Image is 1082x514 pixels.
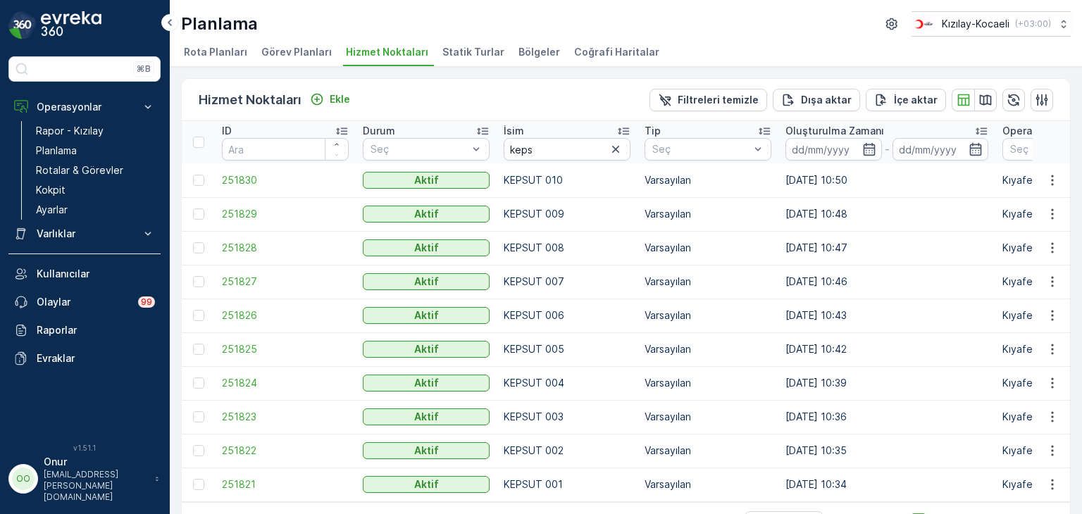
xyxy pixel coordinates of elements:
span: v 1.51.1 [8,444,161,452]
p: KEPSUT 003 [504,410,630,424]
p: KEPSUT 008 [504,241,630,255]
td: [DATE] 10:36 [778,400,995,434]
span: 251830 [222,173,349,187]
p: 99 [141,296,152,308]
p: Planlama [181,13,258,35]
button: Varlıklar [8,220,161,248]
p: Varsayılan [645,444,771,458]
div: Toggle Row Selected [193,276,204,287]
button: Aktif [363,476,490,493]
p: KEPSUT 006 [504,308,630,322]
button: Kızılay-Kocaeli(+03:00) [912,11,1071,37]
td: [DATE] 10:48 [778,197,995,231]
p: Olaylar [37,295,130,309]
span: Statik Turlar [442,45,504,59]
p: KEPSUT 007 [504,275,630,289]
button: Aktif [363,273,490,290]
input: Ara [504,138,630,161]
div: Toggle Row Selected [193,445,204,456]
button: Ekle [304,91,356,108]
button: Aktif [363,239,490,256]
p: Varlıklar [37,227,132,241]
td: [DATE] 10:47 [778,231,995,265]
span: 251825 [222,342,349,356]
p: Varsayılan [645,477,771,491]
p: Operasyonlar [37,100,132,114]
a: Ayarlar [30,200,161,220]
button: Aktif [363,442,490,459]
p: Rotalar & Görevler [36,163,123,177]
p: Aktif [414,444,439,458]
p: Seç [652,142,750,156]
a: 251823 [222,410,349,424]
div: Toggle Row Selected [193,377,204,389]
p: Varsayılan [645,308,771,322]
p: İsim [504,124,524,138]
button: Filtreleri temizle [649,89,767,111]
p: Kokpit [36,183,66,197]
p: Onur [44,455,148,469]
p: Seç [371,142,468,156]
p: ( +03:00 ) [1015,18,1051,30]
button: Operasyonlar [8,93,161,121]
a: 251828 [222,241,349,255]
p: Dışa aktar [801,93,852,107]
p: Aktif [414,241,439,255]
p: Varsayılan [645,410,771,424]
button: Aktif [363,341,490,358]
div: Toggle Row Selected [193,310,204,321]
p: Raporlar [37,323,155,337]
button: OOOnur[EMAIL_ADDRESS][PERSON_NAME][DOMAIN_NAME] [8,455,161,503]
p: Kullanıcılar [37,267,155,281]
td: [DATE] 10:35 [778,434,995,468]
p: [EMAIL_ADDRESS][PERSON_NAME][DOMAIN_NAME] [44,469,148,503]
span: Rota Planları [184,45,247,59]
td: [DATE] 10:43 [778,299,995,332]
p: Rapor - Kızılay [36,124,104,138]
span: 251829 [222,207,349,221]
p: Ekle [330,92,350,106]
p: Varsayılan [645,376,771,390]
p: Varsayılan [645,342,771,356]
button: Aktif [363,375,490,391]
a: 251827 [222,275,349,289]
td: [DATE] 10:50 [778,163,995,197]
p: Hizmet Noktaları [199,90,301,110]
p: Varsayılan [645,173,771,187]
div: Toggle Row Selected [193,175,204,186]
td: [DATE] 10:34 [778,468,995,501]
img: logo_dark-DEwI_e13.png [41,11,101,39]
button: Aktif [363,206,490,222]
span: Hizmet Noktaları [346,45,428,59]
a: 251824 [222,376,349,390]
a: 251822 [222,444,349,458]
span: Görev Planları [261,45,332,59]
div: Toggle Row Selected [193,208,204,220]
p: Varsayılan [645,241,771,255]
button: Aktif [363,172,490,189]
p: Kızılay-Kocaeli [942,17,1009,31]
p: KEPSUT 010 [504,173,630,187]
p: KEPSUT 005 [504,342,630,356]
p: Aktif [414,410,439,424]
span: 251826 [222,308,349,322]
a: Raporlar [8,316,161,344]
p: Aktif [414,207,439,221]
p: Evraklar [37,351,155,365]
p: KEPSUT 001 [504,477,630,491]
p: Aktif [414,275,439,289]
input: dd/mm/yyyy [893,138,989,161]
a: 251821 [222,477,349,491]
button: Aktif [363,307,490,324]
p: Filtreleri temizle [678,93,759,107]
p: Planlama [36,144,77,158]
div: OO [12,468,35,490]
a: Olaylar99 [8,288,161,316]
p: Durum [363,124,395,138]
div: Toggle Row Selected [193,242,204,253]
